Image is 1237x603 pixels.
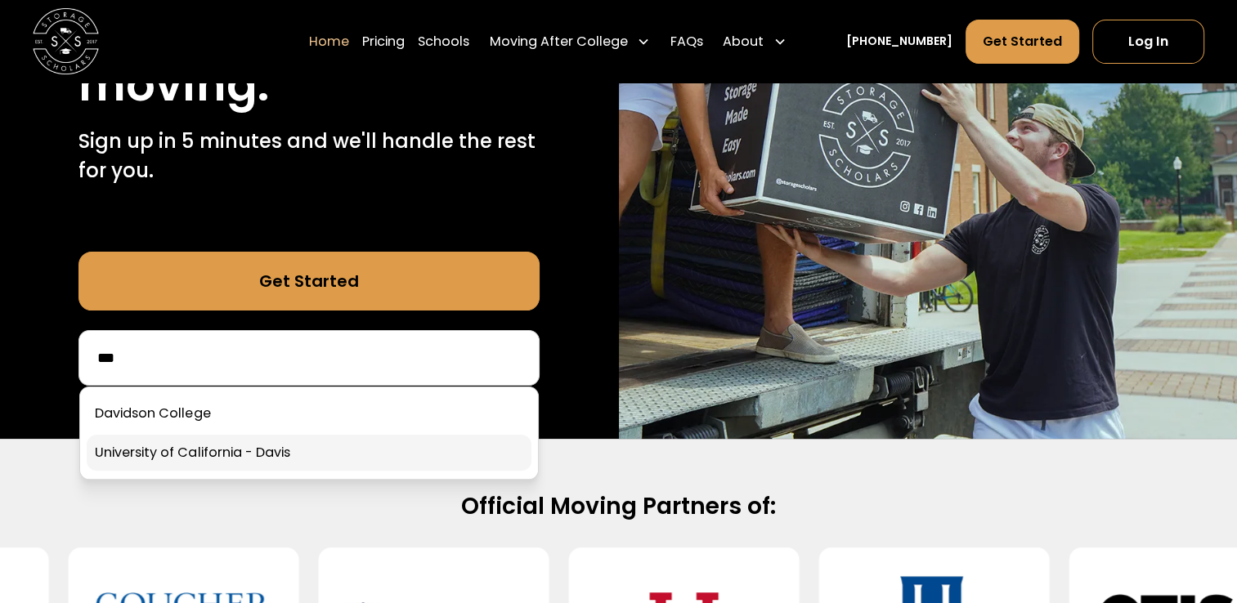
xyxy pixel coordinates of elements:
[716,18,793,64] div: About
[1092,19,1204,63] a: Log In
[845,33,952,50] a: [PHONE_NUMBER]
[309,18,349,64] a: Home
[670,18,703,64] a: FAQs
[92,491,1145,521] h2: Official Moving Partners of:
[33,8,99,74] img: Storage Scholars main logo
[418,18,469,64] a: Schools
[33,8,99,74] a: home
[78,252,540,310] a: Get Started
[78,127,540,185] p: Sign up in 5 minutes and we'll handle the rest for you.
[482,18,657,64] div: Moving After College
[489,31,627,51] div: Moving After College
[362,18,405,64] a: Pricing
[966,19,1079,63] a: Get Started
[723,31,764,51] div: About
